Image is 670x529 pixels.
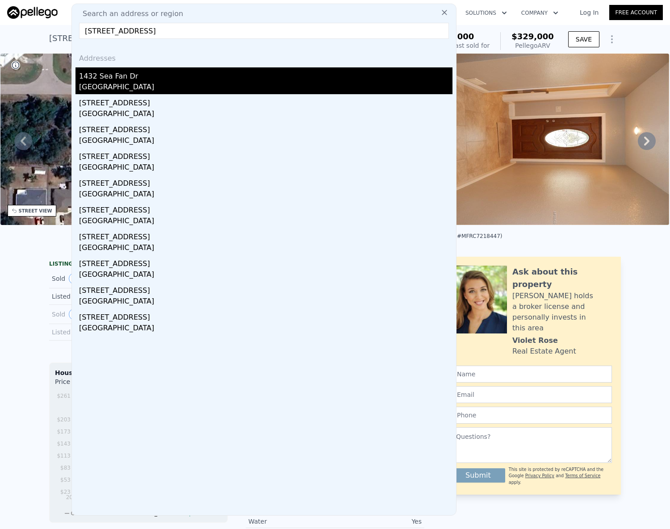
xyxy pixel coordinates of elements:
[79,296,452,308] div: [GEOGRAPHIC_DATA]
[79,23,449,39] input: Enter an address, city, region, neighborhood or zip code
[66,494,80,500] tspan: 2004
[69,308,88,320] button: View historical data
[57,393,71,399] tspan: $261
[509,467,612,486] div: This site is protected by reCAPTCHA and the Google and apply.
[57,441,71,447] tspan: $143
[512,335,558,346] div: Violet Rose
[335,517,422,526] div: Yes
[603,30,621,48] button: Show Options
[79,82,452,94] div: [GEOGRAPHIC_DATA]
[57,429,71,435] tspan: $173
[52,308,131,320] div: Sold
[511,32,554,41] span: $329,000
[79,255,452,269] div: [STREET_ADDRESS]
[52,273,131,284] div: Sold
[117,510,173,517] span: [GEOGRAPHIC_DATA]
[569,8,609,17] a: Log In
[60,477,71,483] tspan: $53
[57,453,71,459] tspan: $113
[451,407,612,424] input: Phone
[79,162,452,175] div: [GEOGRAPHIC_DATA]
[55,368,222,377] div: Houses Median Sale
[451,468,505,483] button: Submit
[79,323,452,335] div: [GEOGRAPHIC_DATA]
[514,5,565,21] button: Company
[79,67,452,82] div: 1432 Sea Fan Dr
[565,473,600,478] a: Terms of Service
[184,510,193,517] span: Zip
[79,189,452,201] div: [GEOGRAPHIC_DATA]
[49,260,228,269] div: LISTING & SALE HISTORY
[52,328,131,337] div: Listed
[79,94,452,108] div: [STREET_ADDRESS]
[79,282,452,296] div: [STREET_ADDRESS]
[19,208,52,214] div: STREET VIEW
[451,366,612,383] input: Name
[609,5,663,20] a: Free Account
[512,266,612,291] div: Ask about this property
[75,46,452,67] div: Addresses
[525,473,554,478] a: Privacy Policy
[60,465,71,471] tspan: $83
[69,273,91,284] button: View historical data
[49,32,328,45] div: [STREET_ADDRESS][PERSON_NAME] , [GEOGRAPHIC_DATA] , FL 33954
[71,510,106,517] span: Charlotte Co.
[79,308,452,323] div: [STREET_ADDRESS]
[52,292,131,301] div: Listed
[79,175,452,189] div: [STREET_ADDRESS]
[79,228,452,242] div: [STREET_ADDRESS]
[57,417,71,423] tspan: $203
[60,489,71,495] tspan: $23
[55,377,138,392] div: Price per Square Foot
[79,201,452,216] div: [STREET_ADDRESS]
[203,510,215,517] span: Sale
[75,8,183,19] span: Search an address or region
[451,386,612,403] input: Email
[79,216,452,228] div: [GEOGRAPHIC_DATA]
[458,5,514,21] button: Solutions
[512,346,576,357] div: Real Estate Agent
[79,269,452,282] div: [GEOGRAPHIC_DATA]
[568,31,599,47] button: SAVE
[79,242,452,255] div: [GEOGRAPHIC_DATA]
[440,54,669,225] img: Sale: 17802022 Parcel: 32350805
[79,108,452,121] div: [GEOGRAPHIC_DATA]
[248,517,335,526] div: Water
[512,291,612,333] div: [PERSON_NAME] holds a broker license and personally invests in this area
[511,41,554,50] div: Pellego ARV
[7,6,58,19] img: Pellego
[79,148,452,162] div: [STREET_ADDRESS]
[79,135,452,148] div: [GEOGRAPHIC_DATA]
[79,121,452,135] div: [STREET_ADDRESS]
